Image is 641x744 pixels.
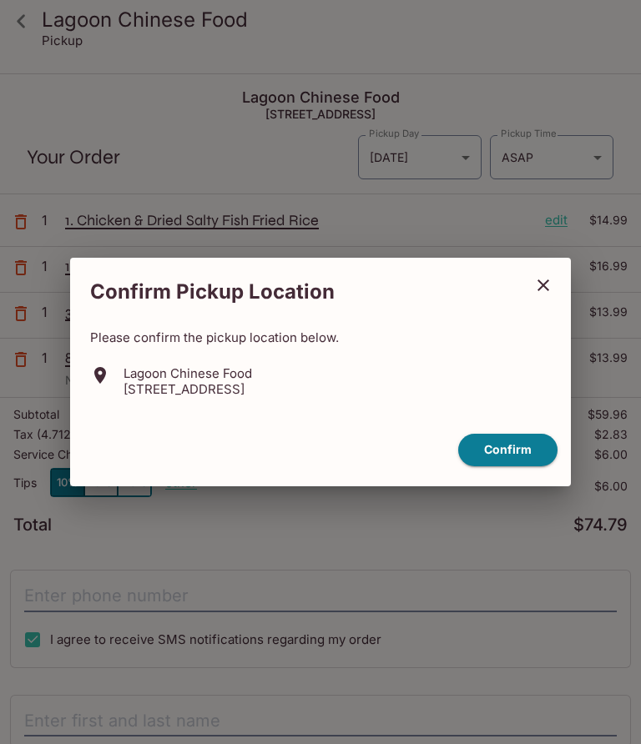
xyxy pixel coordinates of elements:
p: Lagoon Chinese Food [124,365,252,381]
p: Please confirm the pickup location below. [90,329,551,345]
button: close [522,264,564,306]
button: confirm [458,434,558,466]
h2: Confirm Pickup Location [70,271,522,313]
p: [STREET_ADDRESS] [124,381,252,397]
